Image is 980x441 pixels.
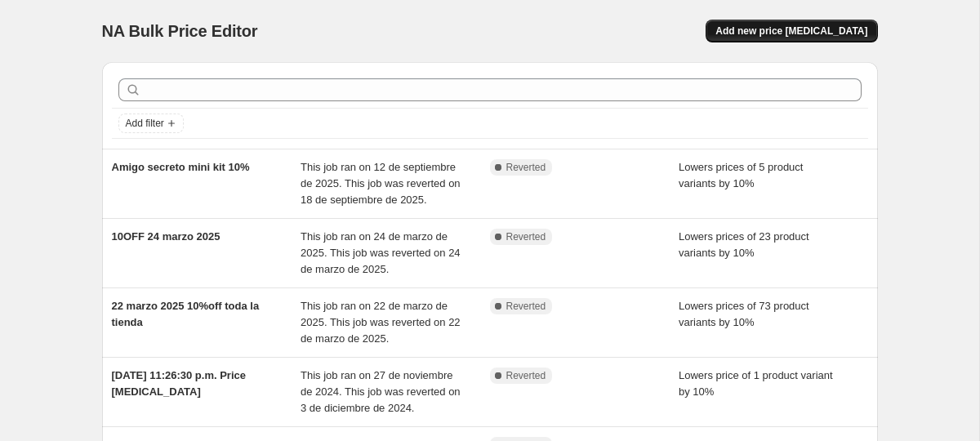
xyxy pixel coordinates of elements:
[506,161,546,174] span: Reverted
[112,161,250,173] span: Amigo secreto mini kit 10%
[506,300,546,313] span: Reverted
[679,300,809,328] span: Lowers prices of 73 product variants by 10%
[112,230,220,243] span: 10OFF 24 marzo 2025
[126,117,164,130] span: Add filter
[301,230,461,275] span: This job ran on 24 de marzo de 2025. This job was reverted on 24 de marzo de 2025.
[679,161,803,189] span: Lowers prices of 5 product variants by 10%
[301,161,461,206] span: This job ran on 12 de septiembre de 2025. This job was reverted on 18 de septiembre de 2025.
[715,24,867,38] span: Add new price [MEDICAL_DATA]
[102,22,258,40] span: NA Bulk Price Editor
[112,300,260,328] span: 22 marzo 2025 10%off toda la tienda
[706,20,877,42] button: Add new price [MEDICAL_DATA]
[506,230,546,243] span: Reverted
[301,300,461,345] span: This job ran on 22 de marzo de 2025. This job was reverted on 22 de marzo de 2025.
[679,230,809,259] span: Lowers prices of 23 product variants by 10%
[118,114,184,133] button: Add filter
[112,369,246,398] span: [DATE] 11:26:30 p.m. Price [MEDICAL_DATA]
[506,369,546,382] span: Reverted
[679,369,833,398] span: Lowers price of 1 product variant by 10%
[301,369,461,414] span: This job ran on 27 de noviembre de 2024. This job was reverted on 3 de diciembre de 2024.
